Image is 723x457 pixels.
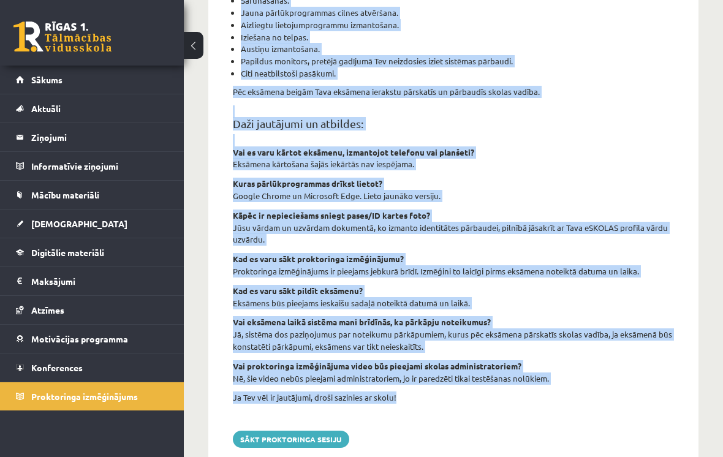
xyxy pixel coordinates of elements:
[233,372,674,385] p: Nē, šie video nebūs pieejami administratoriem, jo ir paredzēti tikai testēšanas nolūkiem.
[233,86,674,98] p: Pēc eksāmena beigām Tava eksāmena ierakstu pārskatīs un pārbaudīs skolas vadība.
[233,117,674,130] h2: Daži jautājumi un atbildes:
[233,317,491,327] strong: Vai eksāmena laikā sistēma mani brīdīnās, ka pārkāpju noteikumus?
[31,152,168,180] legend: Informatīvie ziņojumi
[233,147,474,157] strong: Vai es varu kārtot eksāmenu, izmantojot telefonu vai planšeti?
[233,178,382,189] strong: Kuras pārlūkprogrammas drīkst lietot?
[16,238,168,266] a: Digitālie materiāli
[31,74,62,85] span: Sākums
[233,222,674,246] p: Jūsu vārdam un uzvārdam dokumentā, ko izmanto identitātes pārbaudei, pilnībā jāsakrīt ar Tava eSK...
[233,254,404,264] strong: Kad es varu sākt proktoringa izmēģinājumu?
[16,66,168,94] a: Sākums
[16,325,168,353] a: Motivācijas programma
[233,328,674,353] p: Jā, sistēma dos paziņojumus par noteikumu pārkāpumiem, kurus pēc eksāmena pārskatīs skolas vadība...
[31,391,138,402] span: Proktoringa izmēģinājums
[16,152,168,180] a: Informatīvie ziņojumi
[233,361,521,371] strong: Vai proktoringa izmēģinājuma video būs pieejami skolas administratoriem?
[16,267,168,295] a: Maksājumi
[233,210,430,221] strong: Kāpēc ir nepieciešams sniegt pases/ID kartes foto?
[13,21,112,52] a: Rīgas 1. Tālmācības vidusskola
[233,265,674,278] p: Proktoringa izmēģinājums ir pieejams jebkurā brīdī. Izmēģini to laicīgi pirms eksāmena noteiktā d...
[233,190,674,202] p: Google Chrome un Microsoft Edge. Lieto jaunāko versiju.
[31,362,83,373] span: Konferences
[31,189,99,200] span: Mācību materiāli
[241,31,674,43] li: Iziešana no telpas.
[16,94,168,123] a: Aktuāli
[31,123,168,151] legend: Ziņojumi
[31,103,61,114] span: Aktuāli
[16,296,168,324] a: Atzīmes
[241,7,674,19] li: Jauna pārlūkprogrammas cilnes atvēršana.
[241,19,674,31] li: Aizliegtu lietojumprogrammu izmantošana.
[31,218,127,229] span: [DEMOGRAPHIC_DATA]
[31,267,168,295] legend: Maksājumi
[16,210,168,238] a: [DEMOGRAPHIC_DATA]
[233,297,674,309] p: Eksāmens būs pieejams ieskaišu sadaļā noteiktā datumā un laikā.
[16,181,168,209] a: Mācību materiāli
[233,391,674,404] p: Ja Tev vēl ir jautājumi, droši sazinies ar skolu!
[31,304,64,315] span: Atzīmes
[31,333,128,344] span: Motivācijas programma
[233,431,349,448] button: Sākt proktoringa sesiju
[16,382,168,410] a: Proktoringa izmēģinājums
[16,123,168,151] a: Ziņojumi
[241,43,674,55] li: Austiņu izmantošana.
[241,55,674,67] li: Papildus monitors, pretējā gadījumā Tev neizdosies iziet sistēmas pārbaudi.
[241,67,674,80] li: Citi neatbilstoši pasākumi.
[233,158,674,170] p: Eksāmena kārtošana šajās iekārtās nav iespējama.
[31,247,104,258] span: Digitālie materiāli
[16,353,168,382] a: Konferences
[233,285,363,296] strong: Kad es varu sākt pildīt eksāmenu?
